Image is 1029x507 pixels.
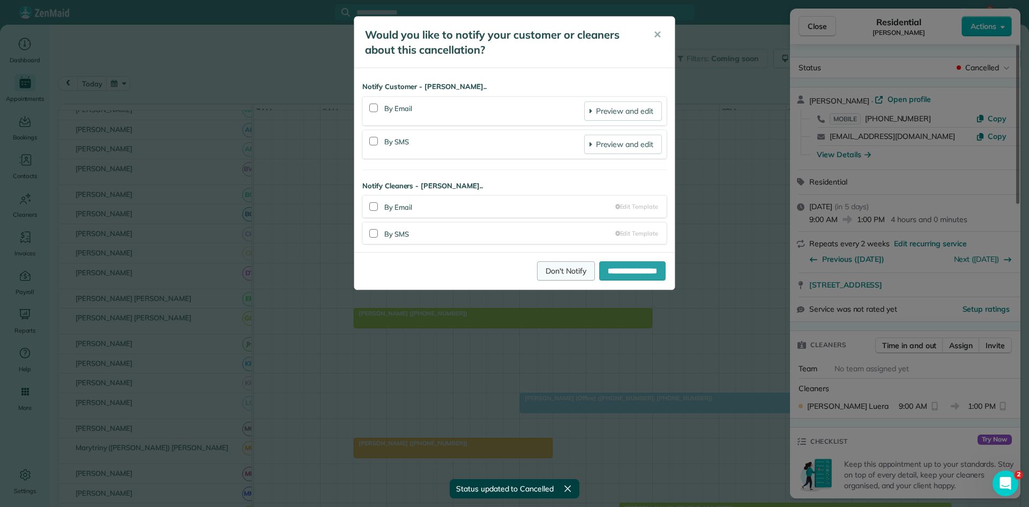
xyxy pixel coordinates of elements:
a: Edit Template [615,202,658,211]
span: ✕ [653,28,661,41]
iframe: Intercom live chat [993,471,1018,496]
div: By Email [384,200,615,213]
span: Status updated to Cancelled [456,483,554,494]
strong: Notify Customer - [PERSON_NAME].. [362,82,667,92]
strong: Notify Cleaners - [PERSON_NAME].. [362,181,667,192]
a: Edit Template [615,229,658,238]
a: Preview and edit [584,101,662,121]
a: Don't Notify [537,261,595,281]
div: By Email [384,101,584,121]
div: By SMS [384,135,584,154]
div: By SMS [384,227,615,240]
h5: Would you like to notify your customer or cleaners about this cancellation? [365,27,638,57]
a: Preview and edit [584,135,662,154]
span: 2 [1015,471,1023,479]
